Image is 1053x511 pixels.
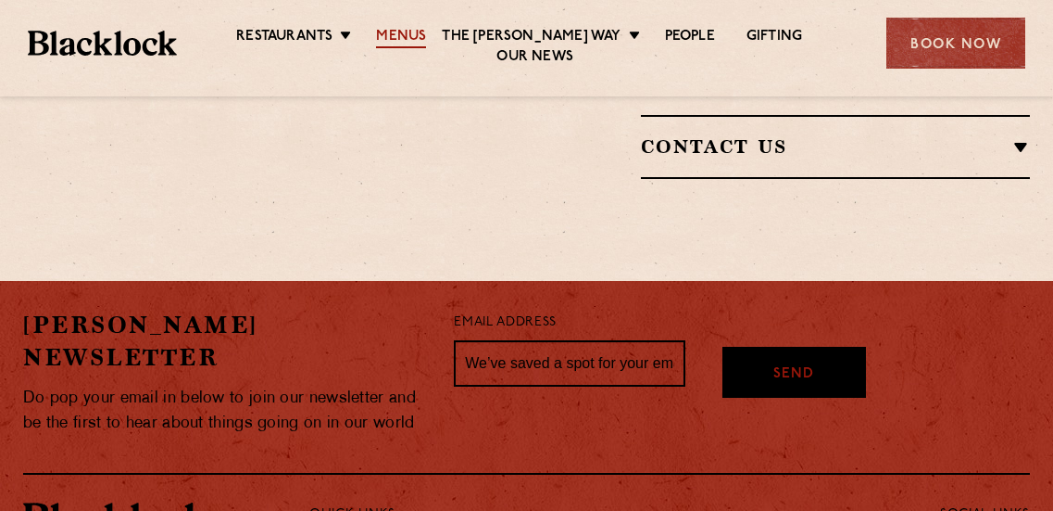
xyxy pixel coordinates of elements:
a: Our News [496,48,573,69]
a: Restaurants [236,28,332,48]
p: Do pop your email in below to join our newsletter and be the first to hear about things going on ... [23,386,426,436]
img: BL_Textured_Logo-footer-cropped.svg [28,31,177,56]
div: Book Now [886,18,1025,69]
h2: [PERSON_NAME] Newsletter [23,309,426,374]
input: We’ve saved a spot for your email... [454,340,684,387]
span: Send [773,364,814,386]
label: Email Address [454,313,556,334]
h2: Contact Us [641,135,1030,158]
a: Gifting [746,28,802,48]
a: Menus [376,28,426,48]
a: People [665,28,715,48]
a: The [PERSON_NAME] Way [442,28,621,48]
